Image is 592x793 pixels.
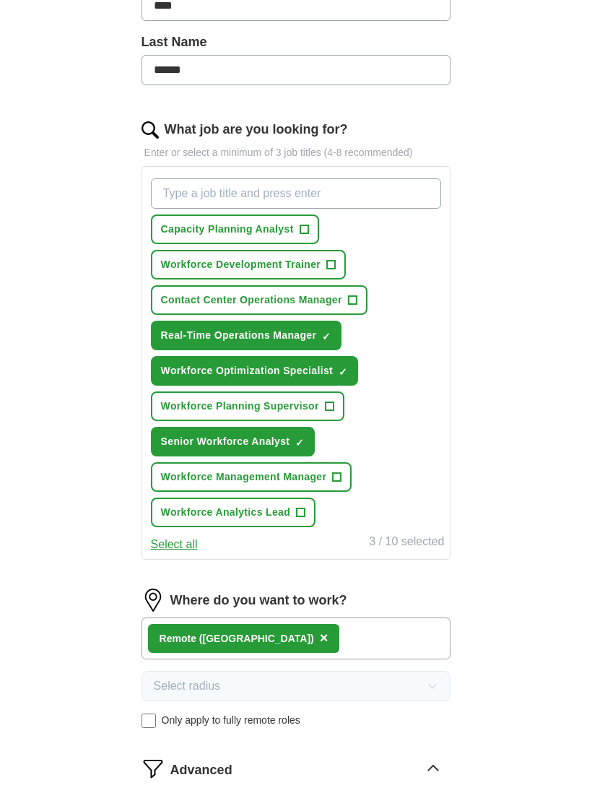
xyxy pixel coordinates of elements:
button: Real-Time Operations Manager✓ [151,321,342,350]
span: Workforce Optimization Specialist [161,363,333,378]
span: Workforce Analytics Lead [161,505,291,520]
span: ✓ [295,437,304,448]
img: search.png [142,121,159,139]
div: Remote ([GEOGRAPHIC_DATA]) [160,631,314,646]
button: Workforce Planning Supervisor [151,391,344,421]
input: Only apply to fully remote roles [142,714,156,728]
span: Workforce Planning Supervisor [161,399,319,414]
span: Select radius [154,677,221,695]
button: Workforce Development Trainer [151,250,347,279]
span: Real-Time Operations Manager [161,328,317,343]
label: Where do you want to work? [170,591,347,610]
span: Senior Workforce Analyst [161,434,290,449]
button: Workforce Optimization Specialist✓ [151,356,358,386]
button: Capacity Planning Analyst [151,214,319,244]
span: ✓ [322,331,331,342]
span: Contact Center Operations Manager [161,292,342,308]
span: Workforce Management Manager [161,469,327,485]
div: 3 / 10 selected [369,533,444,553]
img: location.png [142,589,165,612]
label: What job are you looking for? [165,120,348,139]
span: Only apply to fully remote roles [162,713,300,728]
img: filter [142,757,165,780]
button: Select all [151,536,198,553]
button: Contact Center Operations Manager [151,285,367,315]
input: Type a job title and press enter [151,178,442,209]
span: Advanced [170,760,232,780]
span: × [320,630,328,646]
button: Workforce Analytics Lead [151,498,316,527]
span: Capacity Planning Analyst [161,222,294,237]
button: × [320,628,328,649]
p: Enter or select a minimum of 3 job titles (4-8 recommended) [142,145,451,160]
label: Last Name [142,32,451,52]
span: ✓ [339,366,347,378]
button: Select radius [142,671,451,701]
span: Workforce Development Trainer [161,257,321,272]
button: Workforce Management Manager [151,462,352,492]
button: Senior Workforce Analyst✓ [151,427,315,456]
